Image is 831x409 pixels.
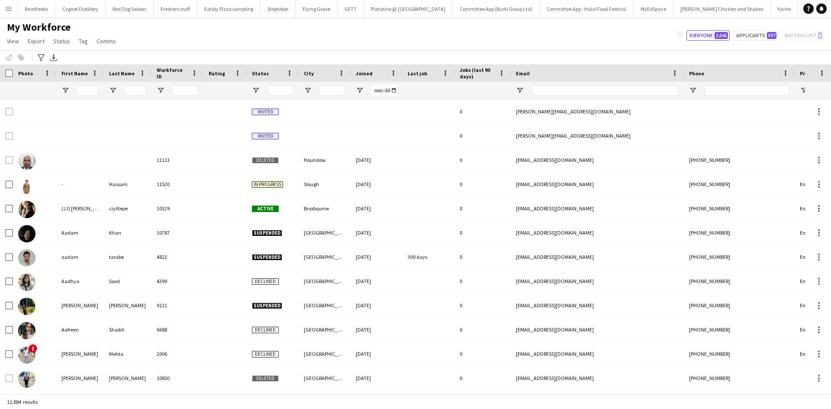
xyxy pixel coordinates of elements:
[299,148,351,172] div: Hounslow
[516,70,530,77] span: Email
[403,245,454,269] div: 300 days
[767,32,776,39] span: 507
[157,67,188,80] span: Workforce ID
[3,35,23,47] a: View
[5,132,13,140] input: Row Selection is disabled for this row (unchecked)
[56,366,104,390] div: [PERSON_NAME]
[686,30,730,41] button: Everyone2,041
[151,245,203,269] div: 4822
[684,245,795,269] div: [PHONE_NUMBER]
[56,318,104,341] div: Aafreen
[104,245,151,269] div: tarabe
[454,100,511,123] div: 0
[252,109,279,115] span: Invited
[770,0,798,17] button: Yuvite
[104,366,151,390] div: [PERSON_NAME]
[356,70,373,77] span: Joined
[28,37,45,45] span: Export
[104,172,151,196] div: Hassam
[516,87,524,94] button: Open Filter Menu
[511,293,684,317] div: [EMAIL_ADDRESS][DOMAIN_NAME]
[299,366,351,390] div: [GEOGRAPHIC_DATA]
[151,342,203,366] div: 2006
[252,133,279,139] span: Invited
[18,370,35,388] img: Aakash Prajapati
[18,346,35,364] img: Aakash Mehta
[56,245,104,269] div: aadam
[18,177,35,194] img: - Hassam
[252,278,279,285] span: Declined
[319,85,345,96] input: City Filter Input
[18,298,35,315] img: Aadil Vhora
[351,172,403,196] div: [DATE]
[151,172,203,196] div: 11520
[351,196,403,220] div: [DATE]
[56,172,104,196] div: -
[684,342,795,366] div: [PHONE_NUMBER]
[5,156,13,164] input: Row Selection is disabled for this row (unchecked)
[351,221,403,245] div: [DATE]
[454,318,511,341] div: 0
[109,70,135,77] span: Last Name
[351,269,403,293] div: [DATE]
[157,87,164,94] button: Open Filter Menu
[454,293,511,317] div: 0
[299,269,351,293] div: [GEOGRAPHIC_DATA]
[299,318,351,341] div: [GEOGRAPHIC_DATA]
[351,318,403,341] div: [DATE]
[684,196,795,220] div: [PHONE_NUMBER]
[356,87,364,94] button: Open Filter Menu
[252,303,282,309] span: Suspended
[18,249,35,267] img: aadam tarabe
[197,0,261,17] button: Eataly Pizza sampling
[29,344,37,353] span: !
[673,0,770,17] button: [PERSON_NAME] Chicken and Shakes
[61,70,88,77] span: First Name
[151,293,203,317] div: 9131
[252,327,279,333] span: Declined
[252,206,279,212] span: Active
[454,221,511,245] div: 0
[77,85,99,96] input: First Name Filter Input
[460,67,495,80] span: Jobs (last 90 days)
[511,269,684,293] div: [EMAIL_ADDRESS][DOMAIN_NAME]
[18,0,55,17] button: Beatfreeks
[151,318,203,341] div: 6688
[7,37,19,45] span: View
[104,221,151,245] div: Khan
[24,35,48,47] a: Export
[715,32,728,39] span: 2,041
[705,85,789,96] input: Phone Filter Input
[540,0,634,17] button: Committee App - Halal Food Festival
[351,245,403,269] div: [DATE]
[172,85,198,96] input: Workforce ID Filter Input
[56,221,104,245] div: Aadam
[800,70,817,77] span: Profile
[252,375,279,382] span: Deleted
[53,37,70,45] span: Status
[5,108,13,116] input: Row Selection is disabled for this row (unchecked)
[109,87,117,94] button: Open Filter Menu
[689,70,704,77] span: Phone
[338,0,364,17] button: GETT
[104,293,151,317] div: [PERSON_NAME]
[454,245,511,269] div: 0
[18,201,35,218] img: (JJ) jeyhan ciyiltepe
[252,254,282,261] span: Suspended
[684,318,795,341] div: [PHONE_NUMBER]
[97,37,116,45] span: Comms
[151,196,203,220] div: 10329
[48,52,59,63] app-action-btn: Export XLSX
[511,148,684,172] div: [EMAIL_ADDRESS][DOMAIN_NAME]
[252,157,279,164] span: Deleted
[299,342,351,366] div: [GEOGRAPHIC_DATA]
[684,269,795,293] div: [PHONE_NUMBER]
[79,37,88,45] span: Tag
[55,0,106,17] button: Cygnet Distillery
[252,70,269,77] span: Status
[511,100,684,123] div: [PERSON_NAME][EMAIL_ADDRESS][DOMAIN_NAME]
[299,196,351,220] div: Broxbourne
[104,342,151,366] div: Mehta
[18,225,35,242] img: Aadam Khan
[454,148,511,172] div: 0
